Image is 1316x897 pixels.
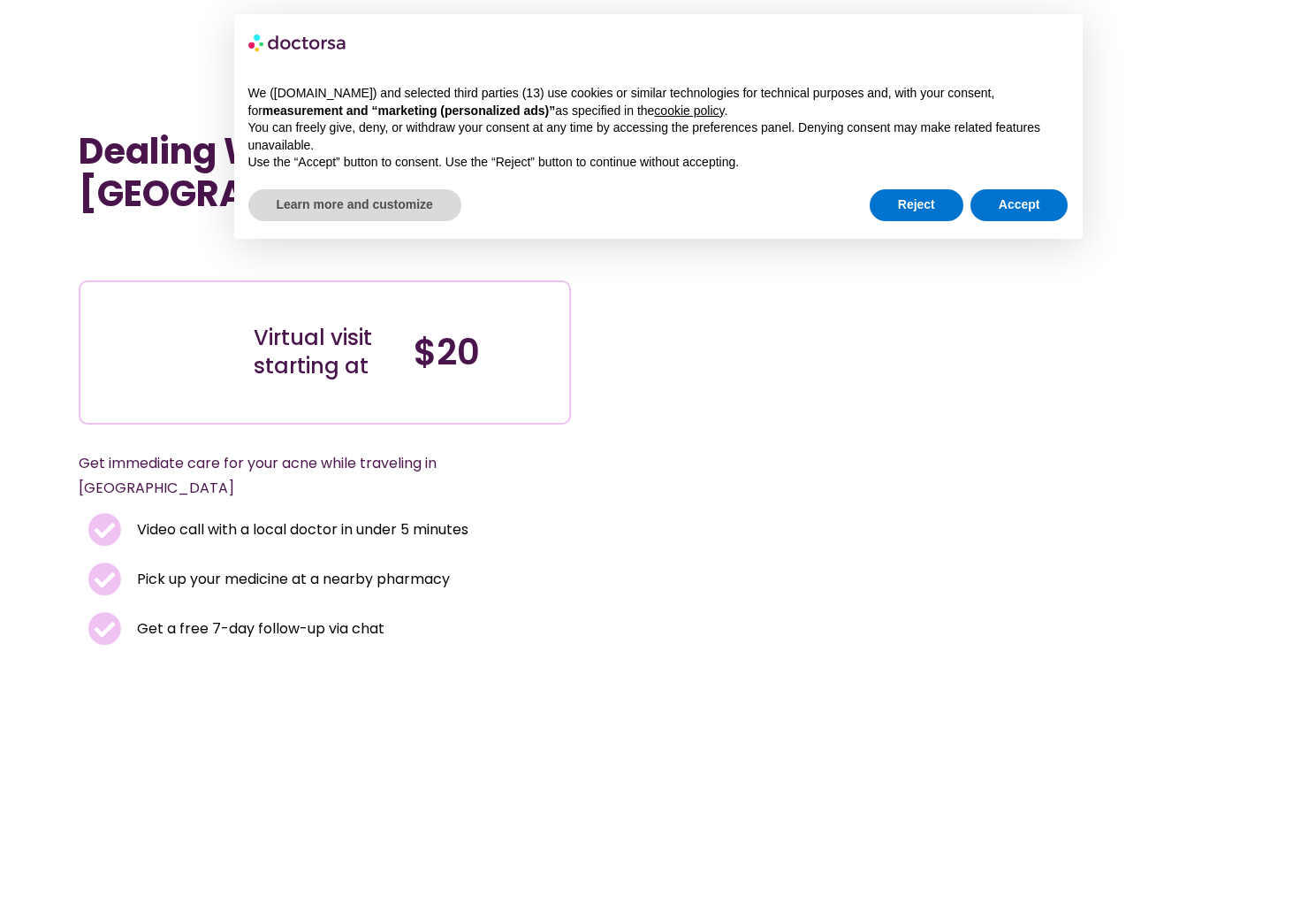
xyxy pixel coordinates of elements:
[262,103,555,118] strong: measurement and “marketing (personalized ads)”
[79,130,571,215] h1: Dealing With Acne in [GEOGRAPHIC_DATA]
[248,85,1069,119] p: We ([DOMAIN_NAME]) and selected third parties (13) use cookies or similar technologies for techni...
[248,119,1069,154] p: You can freely give, deny, or withdraw your consent at any time by accessing the preferences pane...
[133,517,468,542] span: Video call with a local doctor in under 5 minutes
[79,451,529,501] p: Get immediate care for your acne while traveling in [GEOGRAPHIC_DATA]
[658,111,1237,766] img: acne-doctor-Biarritz.jpg
[970,189,1069,221] button: Accept
[248,28,347,57] img: logo
[248,189,461,221] button: Learn more and customize
[133,567,450,592] span: Pick up your medicine at a nearby pharmacy
[248,154,1069,172] p: Use the “Accept” button to consent. Use the “Reject” button to continue without accepting.
[654,103,724,118] a: cookie policy
[133,617,384,641] span: Get a free 7-day follow-up via chat
[870,189,963,221] button: Reject
[414,331,556,373] h4: $20
[87,241,353,263] iframe: Customer reviews powered by Trustpilot
[254,324,396,380] div: Virtual visit starting at
[108,295,222,410] img: Illustration depicting a young woman in a casual outfit, engaged with her smartphone. She has a p...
